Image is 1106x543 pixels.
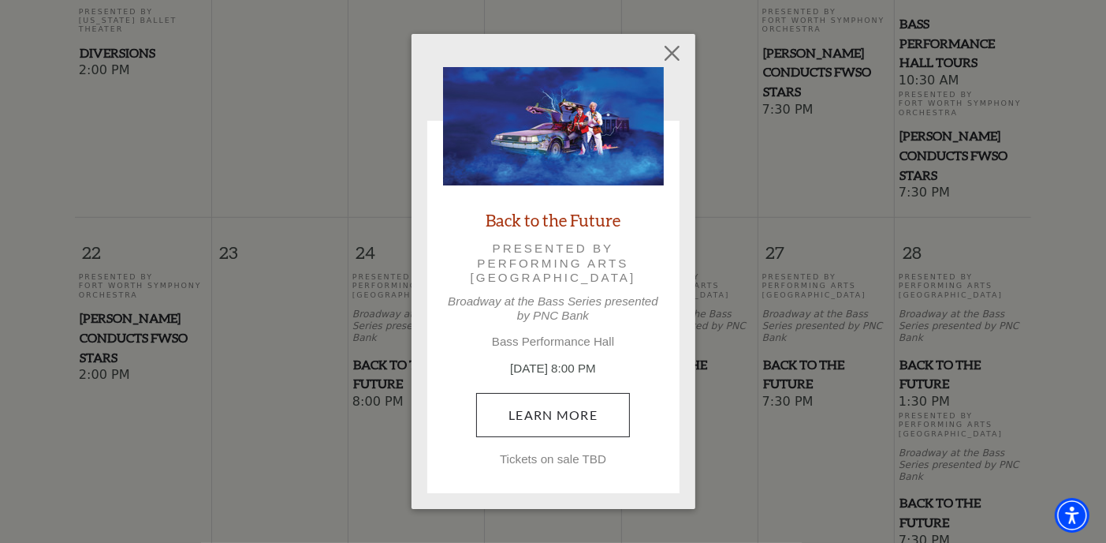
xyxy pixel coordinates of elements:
[443,452,664,466] p: Tickets on sale TBD
[486,209,620,230] a: Back to the Future
[465,242,642,285] p: Presented by Performing Arts [GEOGRAPHIC_DATA]
[443,67,664,185] img: Back to the Future
[443,335,664,349] p: Bass Performance Hall
[1055,498,1089,533] div: Accessibility Menu
[443,360,664,378] p: [DATE] 8:00 PM
[476,393,630,437] a: March 24, 8:00 PM Learn More Tickets on sale TBD
[657,38,687,68] button: Close
[443,294,664,323] p: Broadway at the Bass Series presented by PNC Bank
